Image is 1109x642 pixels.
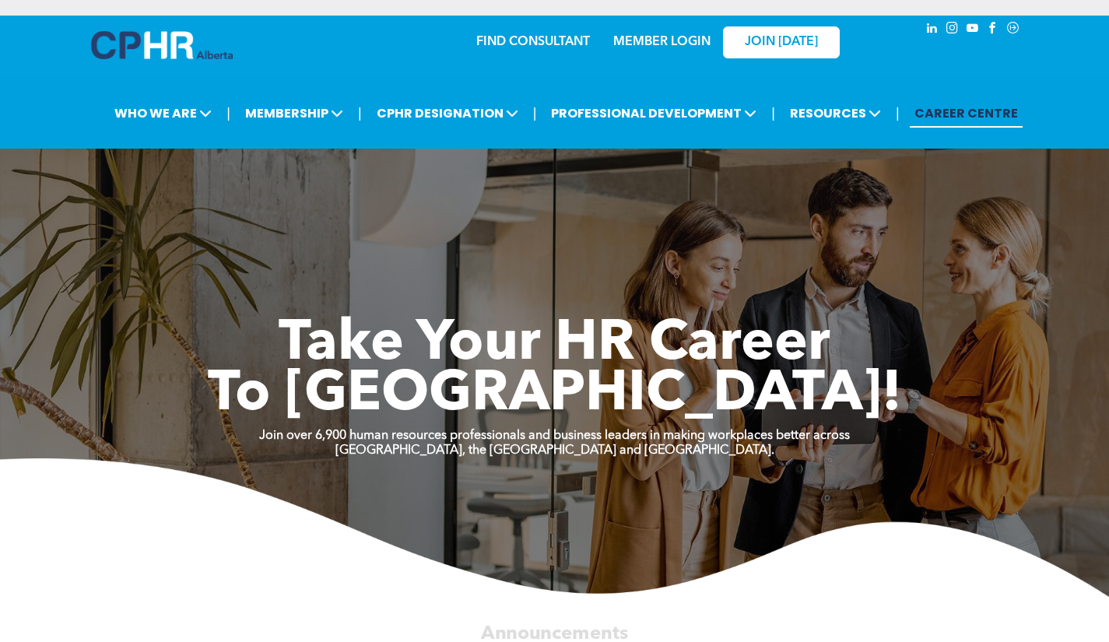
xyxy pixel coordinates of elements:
a: FIND CONSULTANT [476,36,590,48]
span: CPHR DESIGNATION [372,99,523,128]
li: | [771,97,775,129]
span: MEMBERSHIP [240,99,348,128]
li: | [896,97,900,129]
span: Take Your HR Career [279,317,830,373]
li: | [226,97,230,129]
a: JOIN [DATE] [723,26,840,58]
span: RESOURCES [785,99,886,128]
span: To [GEOGRAPHIC_DATA]! [208,367,902,423]
a: facebook [984,19,1002,40]
span: JOIN [DATE] [745,35,818,50]
a: MEMBER LOGIN [613,36,711,48]
span: PROFESSIONAL DEVELOPMENT [546,99,761,128]
a: CAREER CENTRE [910,99,1023,128]
img: A blue and white logo for cp alberta [91,31,233,59]
a: instagram [944,19,961,40]
li: | [358,97,362,129]
a: Social network [1005,19,1022,40]
strong: [GEOGRAPHIC_DATA], the [GEOGRAPHIC_DATA] and [GEOGRAPHIC_DATA]. [335,444,774,457]
li: | [533,97,537,129]
a: youtube [964,19,981,40]
strong: Join over 6,900 human resources professionals and business leaders in making workplaces better ac... [259,430,850,442]
a: linkedin [924,19,941,40]
span: WHO WE ARE [110,99,216,128]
